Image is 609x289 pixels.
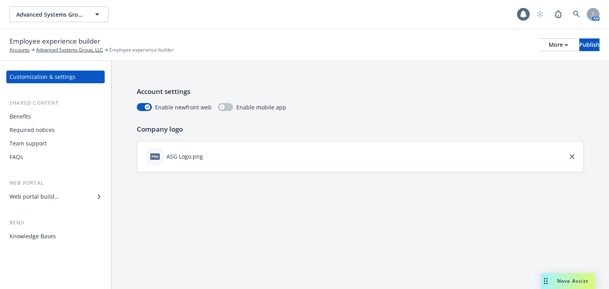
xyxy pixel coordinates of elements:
a: close [567,152,577,161]
div: Knowledge Bases [10,230,56,243]
a: Web portal builder [6,190,105,203]
button: download file [206,152,213,161]
a: Team support [6,137,105,150]
div: Required notices [10,124,55,136]
span: Employee experience builder [109,46,174,54]
a: Required notices [6,124,105,136]
div: Publish [579,39,599,51]
div: Benefits [10,110,31,123]
button: Nova Assist [541,273,595,289]
a: FAQs [6,151,105,163]
a: Knowledge Bases [6,230,105,243]
span: Employee experience builder [10,36,100,46]
div: Benji [6,219,105,227]
span: Nova Assist [557,278,588,284]
span: Advanced Systems Group, LLC [16,10,85,19]
div: Drag to move [541,273,551,289]
div: ASG Logo.png [167,152,203,161]
p: Company logo [137,124,584,134]
span: png [150,153,160,159]
span: Enable newfront web [155,103,212,111]
span: Enable mobile app [236,103,286,111]
p: Account settings [137,86,584,97]
div: More [549,39,568,51]
a: Advanced Systems Group, LLC [36,46,103,54]
div: Web portal [6,179,105,187]
button: Advanced Systems Group, LLC [10,6,109,22]
a: Accounts [10,46,30,54]
div: FAQs [10,151,23,163]
div: Web portal builder [10,190,59,203]
div: Team support [10,137,47,150]
div: Shared content [6,99,105,107]
a: Customization & settings [6,71,105,83]
button: Publish [579,38,599,51]
div: Customization & settings [10,71,76,83]
a: Start snowing [532,6,548,22]
a: Search [569,6,584,22]
a: Benefits [6,110,105,123]
button: More [539,38,578,51]
a: Report a Bug [550,6,566,22]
